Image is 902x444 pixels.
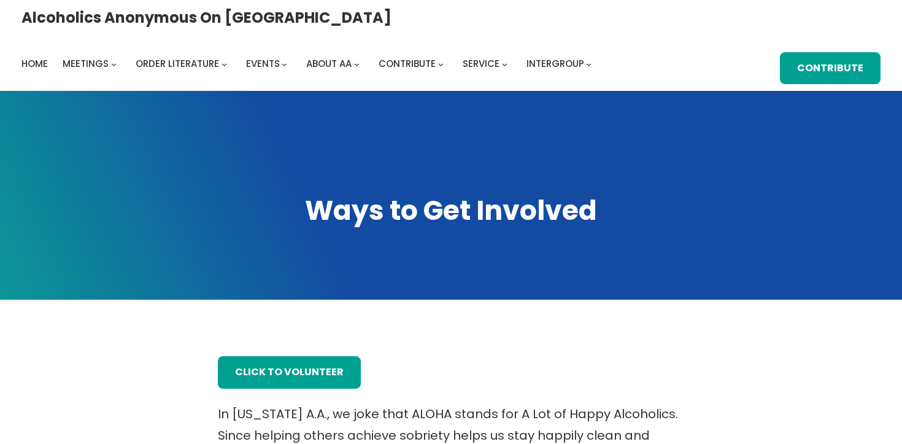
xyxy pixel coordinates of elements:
[246,57,280,70] span: Events
[354,61,360,66] button: About AA submenu
[526,57,584,70] span: Intergroup
[379,55,436,72] a: Contribute
[136,57,219,70] span: Order Literature
[111,61,117,66] button: Meetings submenu
[21,57,48,70] span: Home
[222,61,227,66] button: Order Literature submenu
[463,55,499,72] a: Service
[780,52,881,84] a: Contribute
[21,55,48,72] a: Home
[463,57,499,70] span: Service
[306,55,352,72] a: About AA
[282,61,287,66] button: Events submenu
[218,356,361,388] a: click to volunteer
[63,57,109,70] span: Meetings
[526,55,584,72] a: Intergroup
[63,55,109,72] a: Meetings
[379,57,436,70] span: Contribute
[502,61,507,66] button: Service submenu
[246,55,280,72] a: Events
[438,61,444,66] button: Contribute submenu
[21,192,881,229] h1: Ways to Get Involved
[21,55,596,72] nav: Intergroup
[21,4,391,31] a: Alcoholics Anonymous on [GEOGRAPHIC_DATA]
[586,61,592,66] button: Intergroup submenu
[306,57,352,70] span: About AA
